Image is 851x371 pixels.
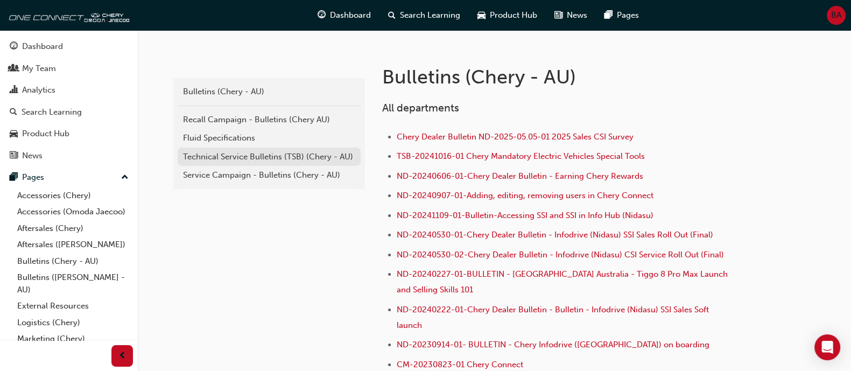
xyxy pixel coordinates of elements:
a: Accessories (Chery) [13,187,133,204]
span: pages-icon [10,173,18,183]
button: Pages [4,167,133,187]
div: Dashboard [22,40,63,53]
a: ND-20240227-01-BULLETIN - [GEOGRAPHIC_DATA] Australia - Tiggo 8 Pro Max Launch and Selling Skills... [397,269,730,295]
span: chart-icon [10,86,18,95]
button: DashboardMy TeamAnalyticsSearch LearningProduct HubNews [4,34,133,167]
span: guage-icon [318,9,326,22]
span: pages-icon [604,9,613,22]
a: news-iconNews [546,4,596,26]
span: Pages [617,9,639,22]
span: search-icon [388,9,396,22]
a: ND-20240907-01-Adding, editing, removing users in Chery Connect [397,191,653,200]
a: guage-iconDashboard [309,4,379,26]
a: ND-20240530-02-Chery Dealer Bulletin - Infodrive (Nidasu) CSI Service Roll Out (Final) [397,250,724,260]
a: My Team [4,59,133,79]
h1: Bulletins (Chery - AU) [382,65,735,89]
span: news-icon [554,9,562,22]
span: guage-icon [10,42,18,52]
a: Accessories (Omoda Jaecoo) [13,204,133,220]
span: Dashboard [330,9,371,22]
a: Dashboard [4,37,133,57]
a: Fluid Specifications [178,129,361,148]
div: News [22,150,43,162]
div: Product Hub [22,128,69,140]
div: Open Intercom Messenger [814,334,840,360]
span: Product Hub [490,9,537,22]
a: Technical Service Bulletins (TSB) (Chery - AU) [178,148,361,166]
a: ND-20240606-01-Chery Dealer Bulletin - Earning Chery Rewards [397,171,643,181]
span: up-icon [121,171,129,185]
a: ND-20240222-01-Chery Dealer Bulletin - Bulletin - Infodrive (Nidasu) SSI Sales Soft launch [397,305,711,330]
a: CM-20230823-01 Chery Connect [397,360,523,369]
div: Pages [22,171,44,184]
a: External Resources [13,298,133,314]
span: search-icon [10,108,17,117]
a: TSB-20241016-01 Chery Mandatory Electric Vehicles Special Tools [397,151,645,161]
div: Service Campaign - Bulletins (Chery - AU) [183,169,355,181]
a: ND-20240530-01-Chery Dealer Bulletin - Infodrive (Nidasu) SSI Sales Roll Out (Final) [397,230,713,240]
a: car-iconProduct Hub [469,4,546,26]
a: Product Hub [4,124,133,144]
a: Bulletins ([PERSON_NAME] - AU) [13,269,133,298]
button: BA [827,6,846,25]
div: Fluid Specifications [183,132,355,144]
span: people-icon [10,64,18,74]
a: pages-iconPages [596,4,648,26]
a: Recall Campaign - Bulletins (Chery AU) [178,110,361,129]
a: Chery Dealer Bulletin ND-2025-05.05-01 2025 Sales CSI Survey [397,132,634,142]
span: news-icon [10,151,18,161]
span: All departments [382,102,459,114]
a: Analytics [4,80,133,100]
a: Bulletins (Chery - AU) [13,253,133,270]
a: Bulletins (Chery - AU) [178,82,361,101]
div: Search Learning [22,106,82,118]
div: Bulletins (Chery - AU) [183,86,355,98]
a: Service Campaign - Bulletins (Chery - AU) [178,166,361,185]
span: News [567,9,587,22]
a: ND-20230914-01- BULLETIN - Chery Infodrive ([GEOGRAPHIC_DATA]) on boarding [397,340,709,349]
span: Search Learning [400,9,460,22]
a: Aftersales (Chery) [13,220,133,237]
span: car-icon [477,9,486,22]
span: car-icon [10,129,18,139]
div: Analytics [22,84,55,96]
div: Recall Campaign - Bulletins (Chery AU) [183,114,355,126]
span: prev-icon [118,349,126,363]
img: oneconnect [5,4,129,26]
a: Marketing (Chery) [13,331,133,347]
div: My Team [22,62,56,75]
a: ND-20241109-01-Bulletin-Accessing SSI and SSI in Info Hub (Nidasu) [397,211,653,220]
a: Search Learning [4,102,133,122]
div: Technical Service Bulletins (TSB) (Chery - AU) [183,151,355,163]
a: search-iconSearch Learning [379,4,469,26]
a: News [4,146,133,166]
a: Aftersales ([PERSON_NAME]) [13,236,133,253]
span: BA [831,9,841,22]
a: Logistics (Chery) [13,314,133,331]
